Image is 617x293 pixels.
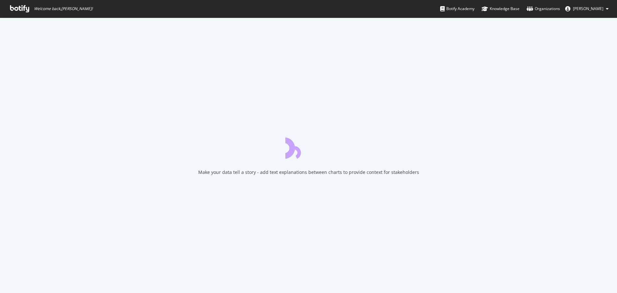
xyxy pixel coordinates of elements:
[573,6,603,11] span: Rachel Black
[482,6,520,12] div: Knowledge Base
[34,6,93,11] span: Welcome back, [PERSON_NAME] !
[527,6,560,12] div: Organizations
[440,6,474,12] div: Botify Academy
[285,135,332,159] div: animation
[560,4,614,14] button: [PERSON_NAME]
[198,169,419,176] div: Make your data tell a story - add text explanations between charts to provide context for stakeho...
